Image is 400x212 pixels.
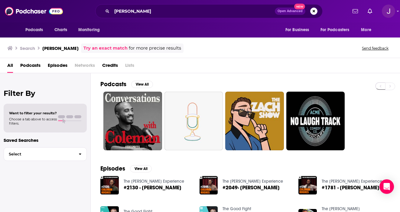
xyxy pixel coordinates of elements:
[100,80,126,88] h2: Podcasts
[322,185,379,190] a: #1781 - Coleman Hughes
[9,111,57,115] span: Want to filter your results?
[9,117,57,126] span: Choose a tab above to access filters.
[4,137,87,143] p: Saved Searches
[361,26,371,34] span: More
[223,185,280,190] span: #2049- [PERSON_NAME]
[382,5,395,18] img: User Profile
[317,24,358,36] button: open menu
[7,60,13,73] a: All
[48,60,67,73] a: Episodes
[365,6,375,16] a: Show notifications dropdown
[83,45,128,52] a: Try an exact match
[95,4,323,18] div: Search podcasts, credits, & more...
[322,185,379,190] span: #1781 - [PERSON_NAME]
[124,179,184,184] a: The Joe Rogan Experience
[100,176,119,194] img: #2130 - Coleman Hughes
[124,185,181,190] a: #2130 - Coleman Hughes
[223,179,283,184] a: The Joe Rogan Experience
[131,81,153,88] button: View All
[223,185,280,190] a: #2049- Coleman Hughes
[379,179,394,194] div: Open Intercom Messenger
[275,8,305,15] button: Open AdvancedNew
[130,165,152,172] button: View All
[124,185,181,190] span: #2130 - [PERSON_NAME]
[382,5,395,18] button: Show profile menu
[25,26,43,34] span: Podcasts
[125,60,134,73] span: Lists
[78,26,100,34] span: Monitoring
[100,165,152,172] a: EpisodesView All
[129,45,181,52] span: for more precise results
[50,24,71,36] a: Charts
[350,6,360,16] a: Show notifications dropdown
[100,80,153,88] a: PodcastsView All
[112,6,275,16] input: Search podcasts, credits, & more...
[102,60,118,73] a: Credits
[4,89,87,98] h2: Filter By
[42,45,79,51] h3: [PERSON_NAME]
[382,5,395,18] span: Logged in as josephpapapr
[54,26,67,34] span: Charts
[100,165,125,172] h2: Episodes
[75,60,95,73] span: Networks
[322,179,382,184] a: The Joe Rogan Experience
[357,24,379,36] button: open menu
[74,24,108,36] button: open menu
[294,4,305,9] span: New
[200,176,218,194] img: #2049- Coleman Hughes
[278,10,303,13] span: Open Advanced
[281,24,317,36] button: open menu
[223,206,251,211] a: The Good Fight
[320,26,350,34] span: For Podcasters
[4,147,87,161] button: Select
[285,26,309,34] span: For Business
[21,24,51,36] button: open menu
[360,46,390,51] button: Send feedback
[4,152,74,156] span: Select
[20,45,35,51] h3: Search
[20,60,41,73] a: Podcasts
[298,176,317,194] img: #1781 - Coleman Hughes
[5,5,63,17] img: Podchaser - Follow, Share and Rate Podcasts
